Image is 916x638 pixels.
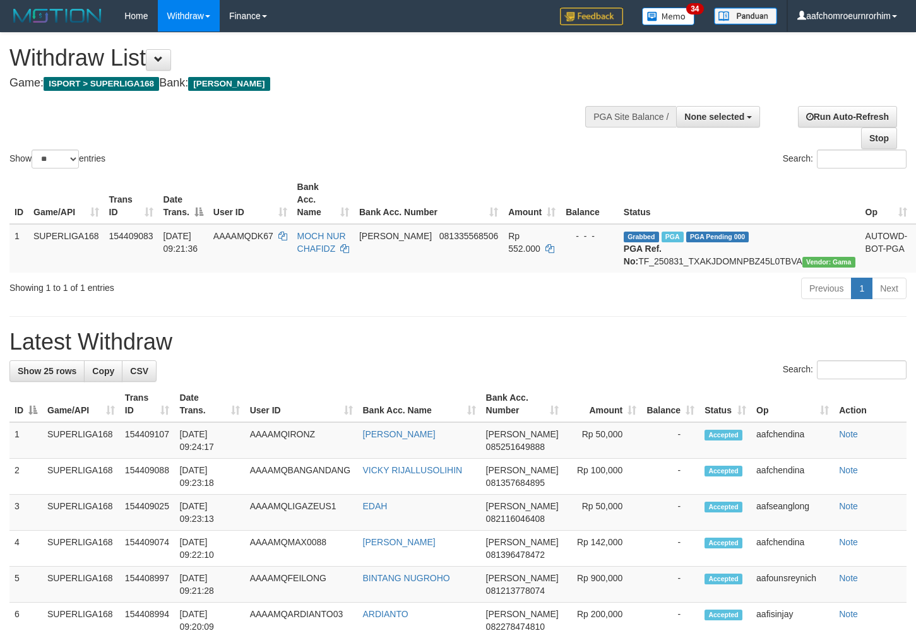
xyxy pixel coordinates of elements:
[861,127,897,149] a: Stop
[561,175,619,224] th: Balance
[624,244,662,266] b: PGA Ref. No:
[705,466,742,476] span: Accepted
[120,422,175,459] td: 154409107
[699,386,751,422] th: Status: activate to sort column ascending
[801,278,852,299] a: Previous
[9,531,42,567] td: 4
[42,459,120,495] td: SUPERLIGA168
[686,232,749,242] span: PGA Pending
[9,150,105,168] label: Show entries
[486,465,559,475] span: [PERSON_NAME]
[564,459,642,495] td: Rp 100,000
[564,531,642,567] td: Rp 142,000
[486,478,545,488] span: Copy 081357684895 to clipboard
[641,422,699,459] td: -
[188,77,270,91] span: [PERSON_NAME]
[783,360,907,379] label: Search:
[851,278,872,299] a: 1
[9,329,907,355] h1: Latest Withdraw
[363,429,436,439] a: [PERSON_NAME]
[486,609,559,619] span: [PERSON_NAME]
[174,422,244,459] td: [DATE] 09:24:17
[751,531,834,567] td: aafchendina
[839,465,858,475] a: Note
[9,224,28,273] td: 1
[158,175,208,224] th: Date Trans.: activate to sort column descending
[363,501,388,511] a: EDAH
[566,230,614,242] div: - - -
[9,495,42,531] td: 3
[503,175,561,224] th: Amount: activate to sort column ascending
[104,175,158,224] th: Trans ID: activate to sort column ascending
[641,531,699,567] td: -
[9,175,28,224] th: ID
[44,77,159,91] span: ISPORT > SUPERLIGA168
[439,231,498,241] span: Copy 081335568506 to clipboard
[245,567,358,603] td: AAAAMQFEILONG
[9,422,42,459] td: 1
[42,422,120,459] td: SUPERLIGA168
[9,45,598,71] h1: Withdraw List
[481,386,564,422] th: Bank Acc. Number: activate to sort column ascending
[624,232,659,242] span: Grabbed
[42,495,120,531] td: SUPERLIGA168
[564,495,642,531] td: Rp 50,000
[120,567,175,603] td: 154408997
[354,175,503,224] th: Bank Acc. Number: activate to sort column ascending
[662,232,684,242] span: Marked by aafounsreynich
[245,531,358,567] td: AAAAMQMAX0088
[585,106,676,127] div: PGA Site Balance /
[9,77,598,90] h4: Game: Bank:
[42,567,120,603] td: SUPERLIGA168
[9,459,42,495] td: 2
[641,567,699,603] td: -
[9,276,372,294] div: Showing 1 to 1 of 1 entries
[705,502,742,512] span: Accepted
[839,609,858,619] a: Note
[208,175,292,224] th: User ID: activate to sort column ascending
[676,106,760,127] button: None selected
[642,8,695,25] img: Button%20Memo.svg
[174,386,244,422] th: Date Trans.: activate to sort column ascending
[486,622,545,632] span: Copy 082278474810 to clipboard
[122,360,157,382] a: CSV
[817,150,907,168] input: Search:
[245,386,358,422] th: User ID: activate to sort column ascending
[783,150,907,168] label: Search:
[486,537,559,547] span: [PERSON_NAME]
[751,495,834,531] td: aafseanglong
[486,501,559,511] span: [PERSON_NAME]
[130,366,148,376] span: CSV
[120,459,175,495] td: 154409088
[164,231,198,254] span: [DATE] 09:21:36
[839,573,858,583] a: Note
[28,224,104,273] td: SUPERLIGA168
[9,567,42,603] td: 5
[839,537,858,547] a: Note
[705,538,742,548] span: Accepted
[9,386,42,422] th: ID: activate to sort column descending
[802,257,855,268] span: Vendor URL: https://trx31.1velocity.biz
[872,278,907,299] a: Next
[486,586,545,596] span: Copy 081213778074 to clipboard
[42,531,120,567] td: SUPERLIGA168
[564,422,642,459] td: Rp 50,000
[174,495,244,531] td: [DATE] 09:23:13
[32,150,79,168] select: Showentries
[358,386,481,422] th: Bank Acc. Name: activate to sort column ascending
[619,224,860,273] td: TF_250831_TXAKJDOMNPBZ45L0TBVA
[9,360,85,382] a: Show 25 rows
[839,429,858,439] a: Note
[120,495,175,531] td: 154409025
[84,360,122,382] a: Copy
[686,3,703,15] span: 34
[560,8,623,25] img: Feedback.jpg
[705,430,742,440] span: Accepted
[486,429,559,439] span: [PERSON_NAME]
[817,360,907,379] input: Search:
[839,501,858,511] a: Note
[359,231,432,241] span: [PERSON_NAME]
[641,386,699,422] th: Balance: activate to sort column ascending
[28,175,104,224] th: Game/API: activate to sort column ascending
[174,567,244,603] td: [DATE] 09:21:28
